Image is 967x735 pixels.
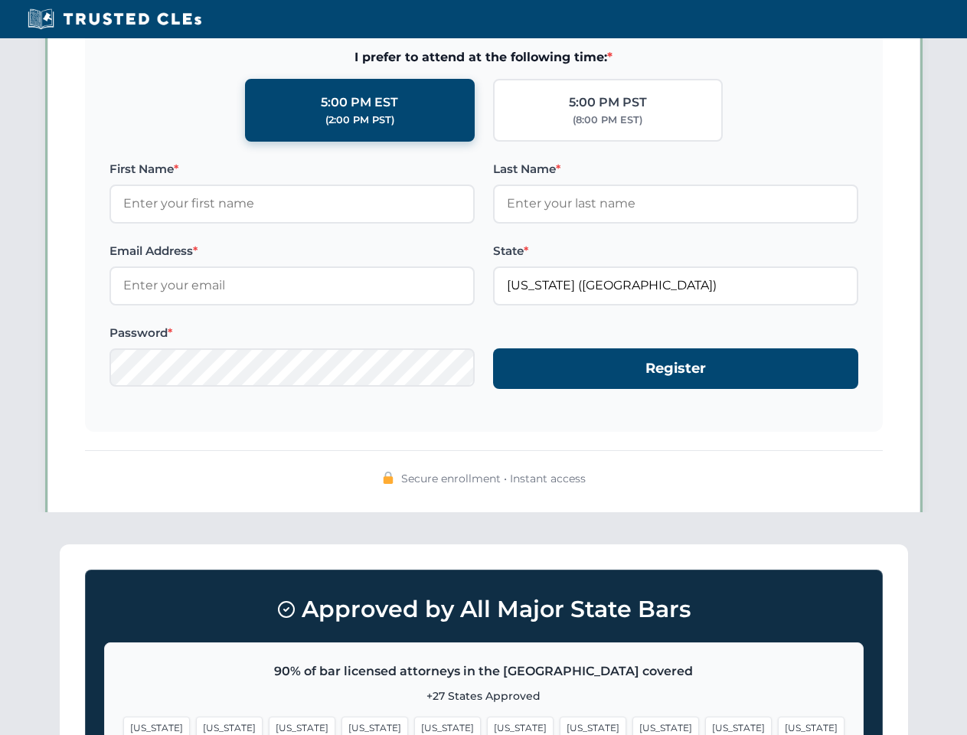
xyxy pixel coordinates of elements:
[23,8,206,31] img: Trusted CLEs
[109,47,858,67] span: I prefer to attend at the following time:
[569,93,647,113] div: 5:00 PM PST
[104,589,864,630] h3: Approved by All Major State Bars
[123,688,844,704] p: +27 States Approved
[401,470,586,487] span: Secure enrollment • Instant access
[493,266,858,305] input: Florida (FL)
[109,266,475,305] input: Enter your email
[321,93,398,113] div: 5:00 PM EST
[109,242,475,260] label: Email Address
[493,160,858,178] label: Last Name
[109,160,475,178] label: First Name
[109,324,475,342] label: Password
[382,472,394,484] img: 🔒
[109,185,475,223] input: Enter your first name
[493,185,858,223] input: Enter your last name
[573,113,642,128] div: (8:00 PM EST)
[325,113,394,128] div: (2:00 PM PST)
[493,242,858,260] label: State
[493,348,858,389] button: Register
[123,661,844,681] p: 90% of bar licensed attorneys in the [GEOGRAPHIC_DATA] covered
